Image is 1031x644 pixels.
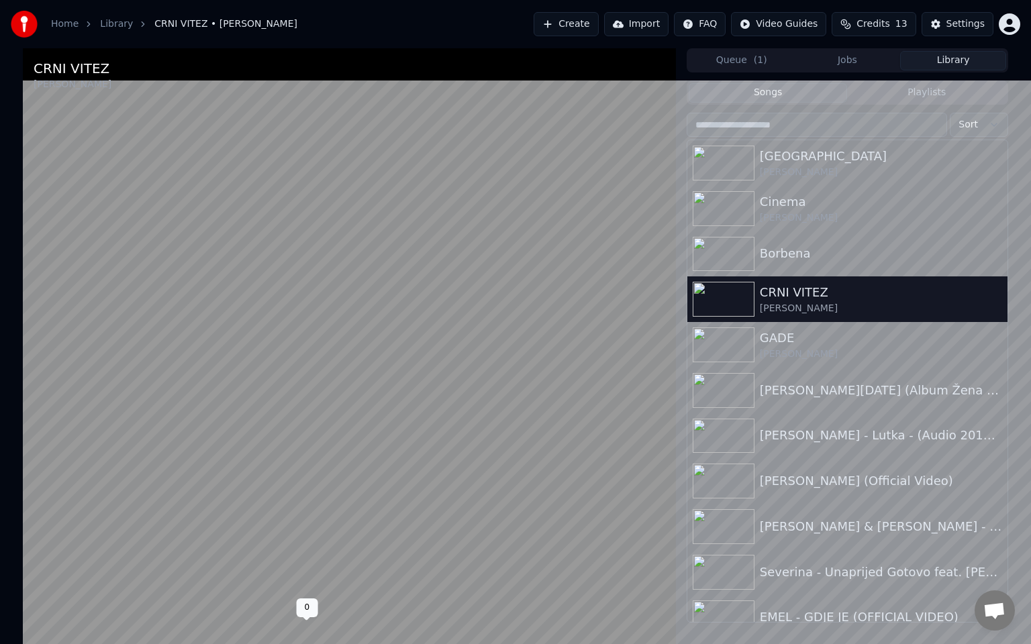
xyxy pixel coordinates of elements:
div: [PERSON_NAME] [34,78,111,91]
button: Playlists [847,83,1006,103]
div: Settings [946,17,985,31]
a: Open chat [975,590,1015,631]
div: Severina - Unaprijed Gotovo feat. [PERSON_NAME] [760,563,1002,582]
a: Home [51,17,79,31]
div: [PERSON_NAME] [760,166,1002,179]
button: Credits13 [832,12,916,36]
div: EMEL - GDJE JE (OFFICIAL VIDEO) [760,608,1002,627]
div: GADE [760,329,1002,347]
button: Settings [922,12,993,36]
div: Cinema [760,193,1002,211]
button: Songs [689,83,848,103]
button: FAQ [674,12,726,36]
nav: breadcrumb [51,17,297,31]
div: [GEOGRAPHIC_DATA] [760,147,1002,166]
button: Queue [689,51,795,70]
div: CRNI VITEZ [760,283,1002,302]
div: 0 [297,598,318,617]
div: [PERSON_NAME] [760,347,1002,361]
button: Library [900,51,1006,70]
div: [PERSON_NAME] & [PERSON_NAME] - GDJE SMO MI (LIVE @ IDJSHOW) (1) [760,517,1002,536]
div: [PERSON_NAME] [760,302,1002,315]
div: [PERSON_NAME][DATE] (Album Žena bez adrese) [760,381,1002,400]
div: Borbena [760,244,1002,263]
div: [PERSON_NAME] [760,211,1002,225]
span: Credits [856,17,889,31]
div: CRNI VITEZ [34,59,111,78]
button: Video Guides [731,12,826,36]
div: [PERSON_NAME] - Lutka - (Audio 2013) HD [760,426,1002,445]
button: Create [534,12,599,36]
a: Library [100,17,133,31]
span: ( 1 ) [754,54,767,67]
span: CRNI VITEZ • [PERSON_NAME] [154,17,297,31]
img: youka [11,11,38,38]
button: Import [604,12,669,36]
button: Jobs [795,51,901,70]
span: 13 [895,17,907,31]
span: Sort [959,118,978,131]
div: [PERSON_NAME] (Official Video) [760,472,1002,490]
